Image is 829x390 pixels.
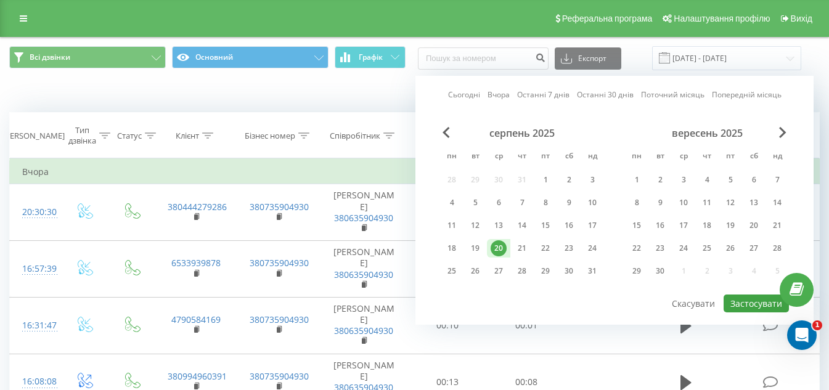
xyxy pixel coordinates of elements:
[766,216,789,235] div: нд 21 вер 2025 р.
[791,14,812,23] span: Вихід
[418,47,549,70] input: Пошук за номером
[561,195,577,211] div: 9
[719,193,742,212] div: пт 12 вер 2025 р.
[652,263,668,279] div: 30
[561,240,577,256] div: 23
[722,172,738,188] div: 5
[467,195,483,211] div: 5
[719,171,742,189] div: пт 5 вер 2025 р.
[698,148,716,166] abbr: четвер
[699,240,715,256] div: 25
[672,171,695,189] div: ср 3 вер 2025 р.
[766,171,789,189] div: нд 7 вер 2025 р.
[408,241,487,298] td: 00:12
[408,297,487,354] td: 00:10
[537,217,553,234] div: 15
[510,193,534,212] div: чт 7 серп 2025 р.
[651,148,669,166] abbr: вівторок
[648,216,672,235] div: вт 16 вер 2025 р.
[250,257,309,269] a: 380735904930
[745,148,763,166] abbr: субота
[250,370,309,382] a: 380735904930
[629,172,645,188] div: 1
[674,148,693,166] abbr: середа
[487,297,566,354] td: 00:01
[695,239,719,258] div: чт 25 вер 2025 р.
[742,239,766,258] div: сб 27 вер 2025 р.
[766,239,789,258] div: нд 28 вер 2025 р.
[648,262,672,280] div: вт 30 вер 2025 р.
[334,269,393,280] a: 380635904930
[172,46,329,68] button: Основний
[359,53,383,62] span: Графік
[534,171,557,189] div: пт 1 серп 2025 р.
[557,262,581,280] div: сб 30 серп 2025 р.
[746,217,762,234] div: 20
[641,89,704,100] a: Поточний місяць
[491,240,507,256] div: 20
[695,171,719,189] div: чт 4 вер 2025 р.
[722,240,738,256] div: 26
[581,216,604,235] div: нд 17 серп 2025 р.
[489,148,508,166] abbr: середа
[467,263,483,279] div: 26
[487,216,510,235] div: ср 13 серп 2025 р.
[171,257,221,269] a: 6533939878
[584,263,600,279] div: 31
[488,89,510,100] a: Вчора
[779,127,786,138] span: Next Month
[629,217,645,234] div: 15
[464,216,487,235] div: вт 12 серп 2025 р.
[464,239,487,258] div: вт 19 серп 2025 р.
[648,193,672,212] div: вт 9 вер 2025 р.
[769,217,785,234] div: 21
[722,217,738,234] div: 19
[537,195,553,211] div: 8
[22,314,48,338] div: 16:31:47
[676,217,692,234] div: 17
[448,89,480,100] a: Сьогодні
[561,217,577,234] div: 16
[584,217,600,234] div: 17
[334,325,393,336] a: 380635904930
[334,212,393,224] a: 380635904930
[625,171,648,189] div: пн 1 вер 2025 р.
[584,195,600,211] div: 10
[648,171,672,189] div: вт 2 вер 2025 р.
[444,263,460,279] div: 25
[695,216,719,235] div: чт 18 вер 2025 р.
[514,240,530,256] div: 21
[557,193,581,212] div: сб 9 серп 2025 р.
[171,314,221,325] a: 4790584169
[665,295,722,312] button: Скасувати
[467,217,483,234] div: 12
[676,172,692,188] div: 3
[534,216,557,235] div: пт 15 серп 2025 р.
[557,239,581,258] div: сб 23 серп 2025 р.
[514,263,530,279] div: 28
[699,172,715,188] div: 4
[319,241,408,298] td: [PERSON_NAME]
[584,172,600,188] div: 3
[408,184,487,241] td: 00:12
[722,195,738,211] div: 12
[510,216,534,235] div: чт 14 серп 2025 р.
[467,240,483,256] div: 19
[581,262,604,280] div: нд 31 серп 2025 р.
[440,239,464,258] div: пн 18 серп 2025 р.
[537,172,553,188] div: 1
[117,131,142,141] div: Статус
[583,148,602,166] abbr: неділя
[464,262,487,280] div: вт 26 серп 2025 р.
[648,239,672,258] div: вт 23 вер 2025 р.
[652,172,668,188] div: 2
[672,239,695,258] div: ср 24 вер 2025 р.
[746,172,762,188] div: 6
[581,193,604,212] div: нд 10 серп 2025 р.
[746,195,762,211] div: 13
[319,297,408,354] td: [PERSON_NAME]
[625,216,648,235] div: пн 15 вер 2025 р.
[695,193,719,212] div: чт 11 вер 2025 р.
[464,193,487,212] div: вт 5 серп 2025 р.
[487,239,510,258] div: ср 20 серп 2025 р.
